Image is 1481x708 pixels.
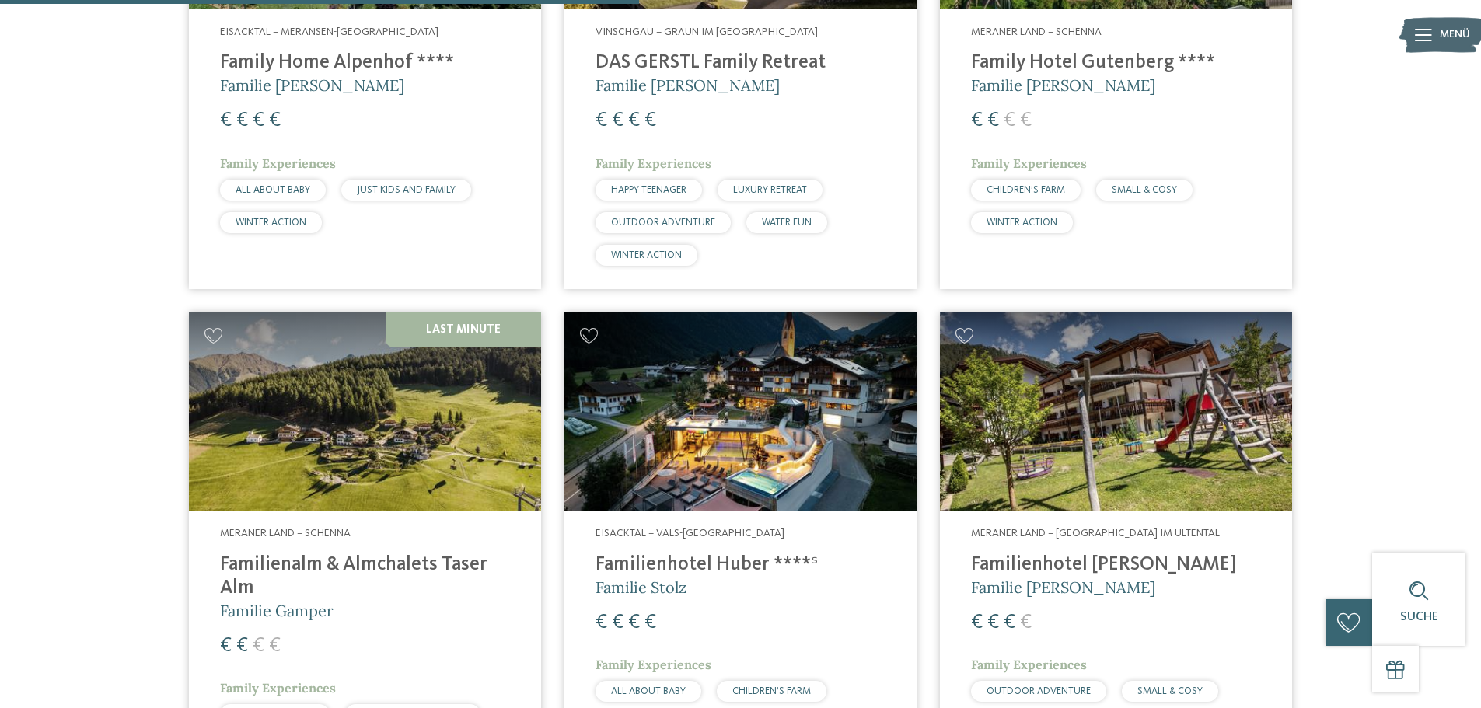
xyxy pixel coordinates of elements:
span: Familie [PERSON_NAME] [971,577,1155,597]
span: € [253,110,264,131]
span: € [269,110,281,131]
span: WATER FUN [762,218,812,228]
span: € [596,612,607,633]
img: Familienhotels gesucht? Hier findet ihr die besten! [189,312,541,511]
span: € [269,636,281,656]
span: Family Experiences [596,657,711,672]
span: Familie [PERSON_NAME] [596,75,780,95]
h4: Family Home Alpenhof **** [220,51,510,75]
span: Family Experiences [971,155,1087,171]
span: € [1020,110,1032,131]
span: € [1004,110,1015,131]
span: Family Experiences [220,155,336,171]
span: € [987,110,999,131]
span: Family Experiences [596,155,711,171]
span: SMALL & COSY [1137,686,1203,696]
span: Meraner Land – [GEOGRAPHIC_DATA] im Ultental [971,528,1220,539]
span: € [1020,612,1032,633]
span: CHILDREN’S FARM [987,185,1065,195]
span: OUTDOOR ADVENTURE [987,686,1091,696]
span: SMALL & COSY [1112,185,1177,195]
span: € [236,110,248,131]
span: Suche [1400,611,1438,623]
h4: Familienalm & Almchalets Taser Alm [220,553,510,600]
span: Familie Gamper [220,601,334,620]
img: Familienhotels gesucht? Hier findet ihr die besten! [564,312,917,511]
span: € [220,636,232,656]
span: JUST KIDS AND FAMILY [357,185,456,195]
span: Familie [PERSON_NAME] [220,75,404,95]
img: Familienhotels gesucht? Hier findet ihr die besten! [940,312,1292,511]
h4: Family Hotel Gutenberg **** [971,51,1261,75]
span: € [1004,612,1015,633]
span: € [644,110,656,131]
span: Eisacktal – Meransen-[GEOGRAPHIC_DATA] [220,26,438,37]
span: € [253,636,264,656]
h4: DAS GERSTL Family Retreat [596,51,885,75]
span: Family Experiences [971,657,1087,672]
span: € [971,612,983,633]
span: € [628,110,640,131]
h4: Familienhotel [PERSON_NAME] [971,553,1261,577]
span: LUXURY RETREAT [733,185,807,195]
span: HAPPY TEENAGER [611,185,686,195]
span: WINTER ACTION [987,218,1057,228]
span: Vinschgau – Graun im [GEOGRAPHIC_DATA] [596,26,818,37]
span: CHILDREN’S FARM [732,686,811,696]
span: € [236,636,248,656]
span: ALL ABOUT BABY [611,686,686,696]
span: OUTDOOR ADVENTURE [611,218,715,228]
span: € [971,110,983,131]
span: Meraner Land – Schenna [971,26,1102,37]
span: € [612,110,623,131]
span: € [220,110,232,131]
span: WINTER ACTION [236,218,306,228]
span: € [987,612,999,633]
span: € [596,110,607,131]
span: € [612,612,623,633]
span: Family Experiences [220,680,336,696]
span: Meraner Land – Schenna [220,528,351,539]
span: Familie [PERSON_NAME] [971,75,1155,95]
span: WINTER ACTION [611,250,682,260]
span: Eisacktal – Vals-[GEOGRAPHIC_DATA] [596,528,784,539]
h4: Familienhotel Huber ****ˢ [596,553,885,577]
span: Familie Stolz [596,577,686,597]
span: € [628,612,640,633]
span: € [644,612,656,633]
span: ALL ABOUT BABY [236,185,310,195]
